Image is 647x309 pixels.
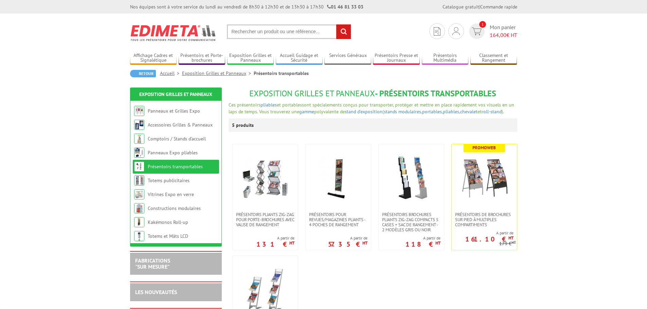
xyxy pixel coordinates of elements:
[232,118,257,132] p: 5 produits
[452,27,460,35] img: devis rapide
[148,219,188,225] a: Kakémonos Roll-up
[236,212,294,227] span: Présentoirs pliants Zig-Zag pour porte-brochures avec valise de rangement
[229,102,514,115] font: et portables
[135,289,177,295] a: LES NOUVEAUTÉS
[233,212,298,227] a: Présentoirs pliants Zig-Zag pour porte-brochures avec valise de rangement
[306,212,371,227] a: Présentoirs pour revues/magazines pliants - 4 poches de rangement
[256,235,294,241] span: A partir de
[472,27,482,35] img: devis rapide
[327,4,363,10] strong: 01 46 81 33 03
[309,212,367,227] span: Présentoirs pour revues/magazines pliants - 4 poches de rangement
[379,212,444,232] a: Présentoirs brochures pliants Zig-Zag compacts 5 cases + sac de rangement - 2 Modèles Gris ou Noir
[479,21,486,28] span: 1
[422,109,442,115] a: portables
[148,205,201,211] a: Constructions modulaires
[134,161,144,172] img: Présentoirs transportables
[406,235,441,241] span: A partir de
[182,70,254,76] a: Exposition Grilles et Panneaux
[229,102,514,115] span: sont spécialements conçus pour transporter, protéger et mettre en place rapidement vos visuels en...
[443,3,517,10] div: |
[406,242,441,246] p: 118 €
[373,53,420,64] a: Présentoirs Presse et Journaux
[452,230,514,236] span: A partir de
[148,108,200,114] a: Panneaux et Grilles Expo
[314,154,362,202] img: Présentoirs pour revues/magazines pliants - 4 poches de rangement
[134,175,144,186] img: Totems publicitaires
[434,27,441,36] img: devis rapide
[249,88,375,99] span: Exposition Grilles et Panneaux
[499,241,516,246] p: 179 €
[134,203,144,213] img: Constructions modulaires
[470,53,517,64] a: Classement et Rangement
[328,242,367,246] p: 57.35 €
[134,134,144,144] img: Comptoirs / Stands d'accueil
[260,102,277,108] a: pliables
[508,235,514,241] sup: HT
[148,177,190,184] a: Totems publicitaires
[254,70,309,77] li: Présentoirs transportables
[345,109,382,115] a: stand d’exposition
[139,91,212,97] a: Exposition Grilles et Panneaux
[130,20,217,45] img: Edimeta
[148,191,194,197] a: Vitrines Expo en verre
[160,70,182,76] a: Accueil
[490,32,506,38] span: 164,00
[299,109,314,115] a: gamme
[511,240,516,245] sup: HT
[256,242,294,246] p: 131 €
[130,53,177,64] a: Affichage Cadres et Signalétique
[130,3,363,10] div: Nos équipes sont à votre service du lundi au vendredi de 8h30 à 12h30 et de 13h30 à 17h30
[362,240,367,246] sup: HT
[227,24,351,39] input: Rechercher un produit ou une référence...
[455,212,514,227] span: Présentoirs de brochures sur pied à multiples compartiments
[229,102,260,108] span: Ces présentoirs
[148,150,198,156] a: Panneaux Expo pliables
[465,237,514,241] p: 161.10 €
[148,136,206,142] a: Comptoirs / Stands d'accueil
[134,148,144,158] img: Panneaux Expo pliables
[382,212,441,232] span: Présentoirs brochures pliants Zig-Zag compacts 5 cases + sac de rangement - 2 Modèles Gris ou Noir
[134,217,144,227] img: Kakémonos Roll-up
[443,109,459,115] a: pliables
[148,163,203,170] a: Présentoirs transportables
[480,4,517,10] a: Commande rapide
[435,240,441,246] sup: HT
[130,70,156,77] a: Retour
[276,53,323,64] a: Accueil Guidage et Sécurité
[241,154,289,202] img: Présentoirs pliants Zig-Zag pour porte-brochures avec valise de rangement
[384,109,421,115] a: stands modulaires
[461,154,508,202] img: Présentoirs de brochures sur pied à multiples compartiments
[148,233,188,239] a: Totems et Mâts LCD
[490,31,517,39] span: € HT
[134,120,144,130] img: Accessoires Grilles & Panneaux
[460,109,478,115] a: chevalet
[148,122,213,128] a: Accessoires Grilles & Panneaux
[482,109,502,115] a: roll-stand
[227,53,274,64] a: Exposition Grilles et Panneaux
[472,145,496,151] b: Promoweb
[452,212,517,227] a: Présentoirs de brochures sur pied à multiples compartiments
[467,23,517,39] a: devis rapide 1 Mon panier 164,00€ HT
[134,189,144,199] img: Vitrines Expo en verre
[422,53,469,64] a: Présentoirs Multimédia
[179,53,226,64] a: Présentoirs et Porte-brochures
[490,23,517,39] span: Mon panier
[443,4,479,10] a: Catalogue gratuit
[134,106,144,116] img: Panneaux et Grilles Expo
[382,109,504,115] span: ( , , , et ).
[336,24,351,39] input: rechercher
[324,53,371,64] a: Services Généraux
[134,231,144,241] img: Totems et Mâts LCD
[135,257,170,270] a: FABRICATIONS"Sur Mesure"
[328,235,367,241] span: A partir de
[229,89,517,98] h1: - Présentoirs transportables
[289,240,294,246] sup: HT
[388,154,435,202] img: Présentoirs brochures pliants Zig-Zag compacts 5 cases + sac de rangement - 2 Modèles Gris ou Noir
